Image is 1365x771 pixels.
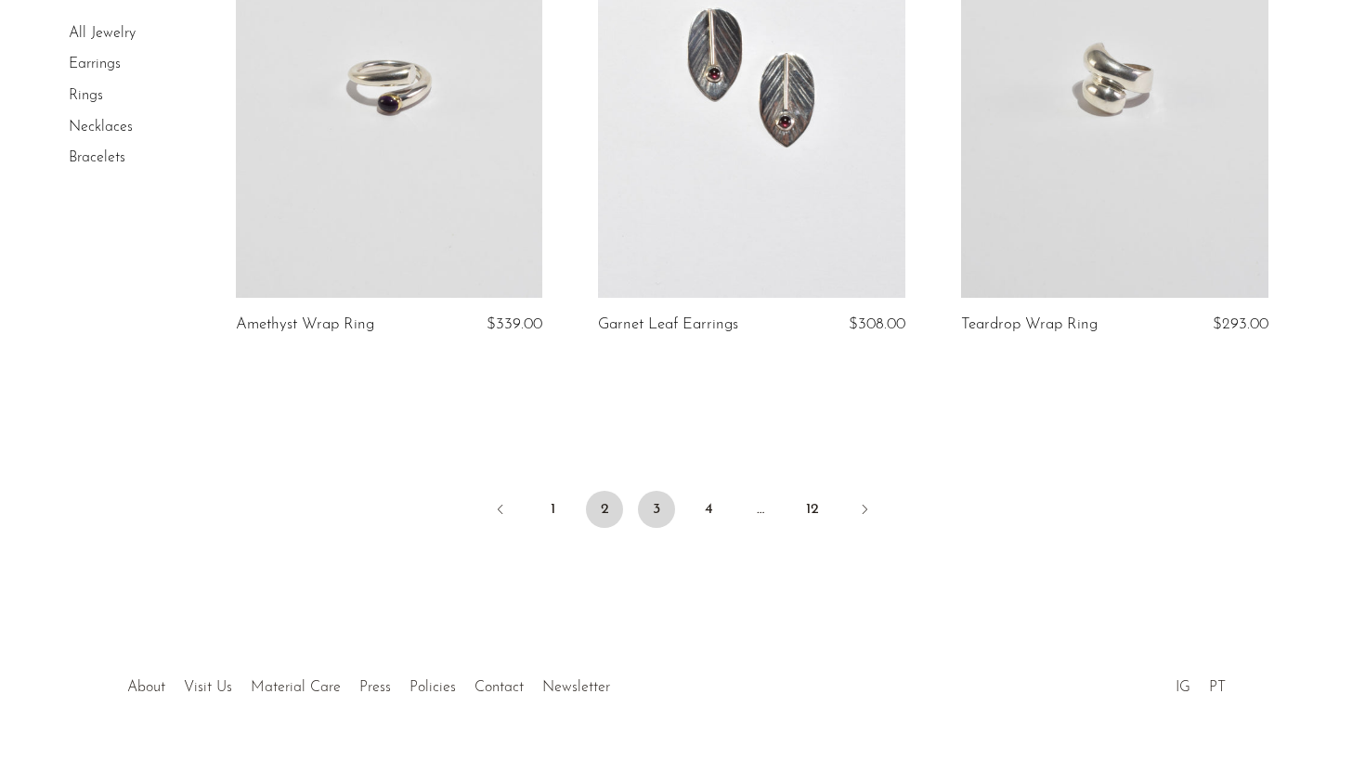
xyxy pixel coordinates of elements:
[69,88,103,103] a: Rings
[236,316,374,333] a: Amethyst Wrap Ring
[251,680,341,695] a: Material Care
[69,26,136,41] a: All Jewelry
[184,680,232,695] a: Visit Us
[409,680,456,695] a: Policies
[482,491,519,532] a: Previous
[961,316,1098,333] a: Teardrop Wrap Ring
[1176,680,1190,695] a: IG
[127,680,165,695] a: About
[849,316,905,332] span: $308.00
[359,680,391,695] a: Press
[586,491,623,528] span: 2
[638,491,675,528] a: 3
[69,58,121,72] a: Earrings
[742,491,779,528] span: …
[487,316,542,332] span: $339.00
[1166,665,1235,700] ul: Social Medias
[598,316,738,333] a: Garnet Leaf Earrings
[474,680,524,695] a: Contact
[846,491,883,532] a: Next
[1213,316,1268,332] span: $293.00
[69,120,133,135] a: Necklaces
[69,150,125,165] a: Bracelets
[794,491,831,528] a: 12
[118,665,619,700] ul: Quick links
[1209,680,1226,695] a: PT
[690,491,727,528] a: 4
[534,491,571,528] a: 1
